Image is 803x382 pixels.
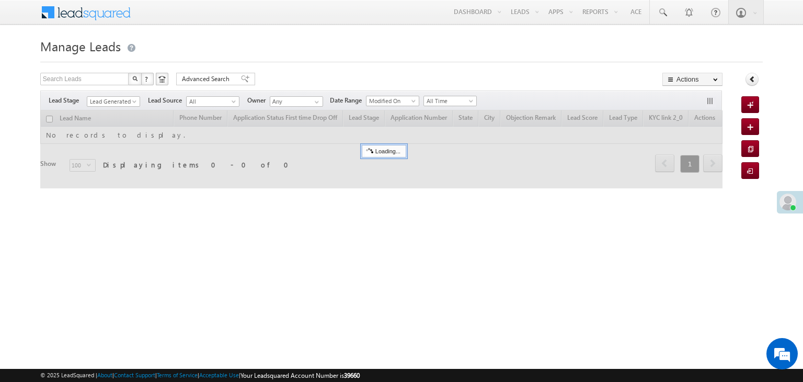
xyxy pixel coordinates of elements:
span: Your Leadsquared Account Number is [240,372,360,379]
button: Actions [662,73,722,86]
span: Manage Leads [40,38,121,54]
span: Lead Source [148,96,186,105]
span: © 2025 LeadSquared | | | | | [40,370,360,380]
span: Lead Stage [49,96,87,105]
span: All [187,97,236,106]
div: Loading... [362,145,406,158]
button: ? [141,73,154,85]
a: About [97,372,112,378]
a: All Time [423,96,477,106]
img: Search [132,76,137,81]
a: Show All Items [309,97,322,107]
a: Contact Support [114,372,155,378]
span: 39660 [344,372,360,379]
span: Date Range [330,96,366,105]
span: ? [145,74,150,83]
span: Advanced Search [182,74,233,84]
a: Lead Generated [87,96,140,107]
span: Modified On [366,96,416,106]
a: Acceptable Use [199,372,239,378]
span: Owner [247,96,270,105]
a: Terms of Service [157,372,198,378]
span: All Time [424,96,474,106]
a: All [186,96,239,107]
input: Type to Search [270,96,323,107]
span: Lead Generated [87,97,137,106]
a: Modified On [366,96,419,106]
